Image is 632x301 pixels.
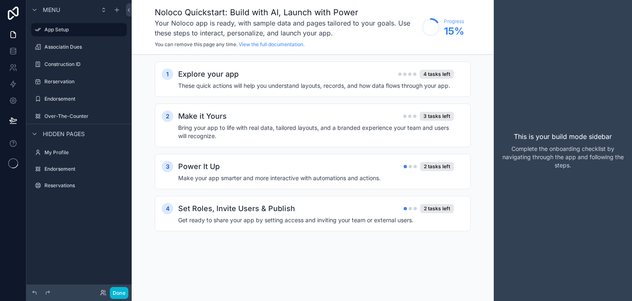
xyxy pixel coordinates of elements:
[155,18,418,38] h3: Your Noloco app is ready, with sample data and pages tailored to your goals. Use these steps to i...
[43,6,60,14] span: Menu
[31,40,127,54] a: Associatin Dues
[31,58,127,71] a: Construction ID
[44,26,122,33] label: App Setup
[44,182,125,189] label: Reservations
[31,146,127,159] a: My Profile
[44,149,125,156] label: My Profile
[155,41,237,47] span: You can remove this page any time.
[44,96,125,102] label: Endorsement
[44,113,125,120] label: Over-The-Counter
[31,75,127,88] a: Rerservation
[31,110,127,123] a: Over-The-Counter
[44,44,125,50] label: Associatin Dues
[31,162,127,176] a: Endorsement
[155,7,418,18] h1: Noloco Quickstart: Build with AI, Launch with Power
[110,287,128,299] button: Done
[500,145,625,169] p: Complete the onboarding checklist by navigating through the app and following the steps.
[31,179,127,192] a: Reservations
[44,78,125,85] label: Rerservation
[239,41,304,47] a: View the full documentation.
[444,18,464,25] span: Progress
[43,130,85,138] span: Hidden pages
[44,166,125,172] label: Endorsement
[444,25,464,38] span: 15 %
[514,132,612,141] p: This is your build mode sidebar
[44,61,125,68] label: Construction ID
[31,92,127,106] a: Endorsement
[31,23,127,36] a: App Setup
